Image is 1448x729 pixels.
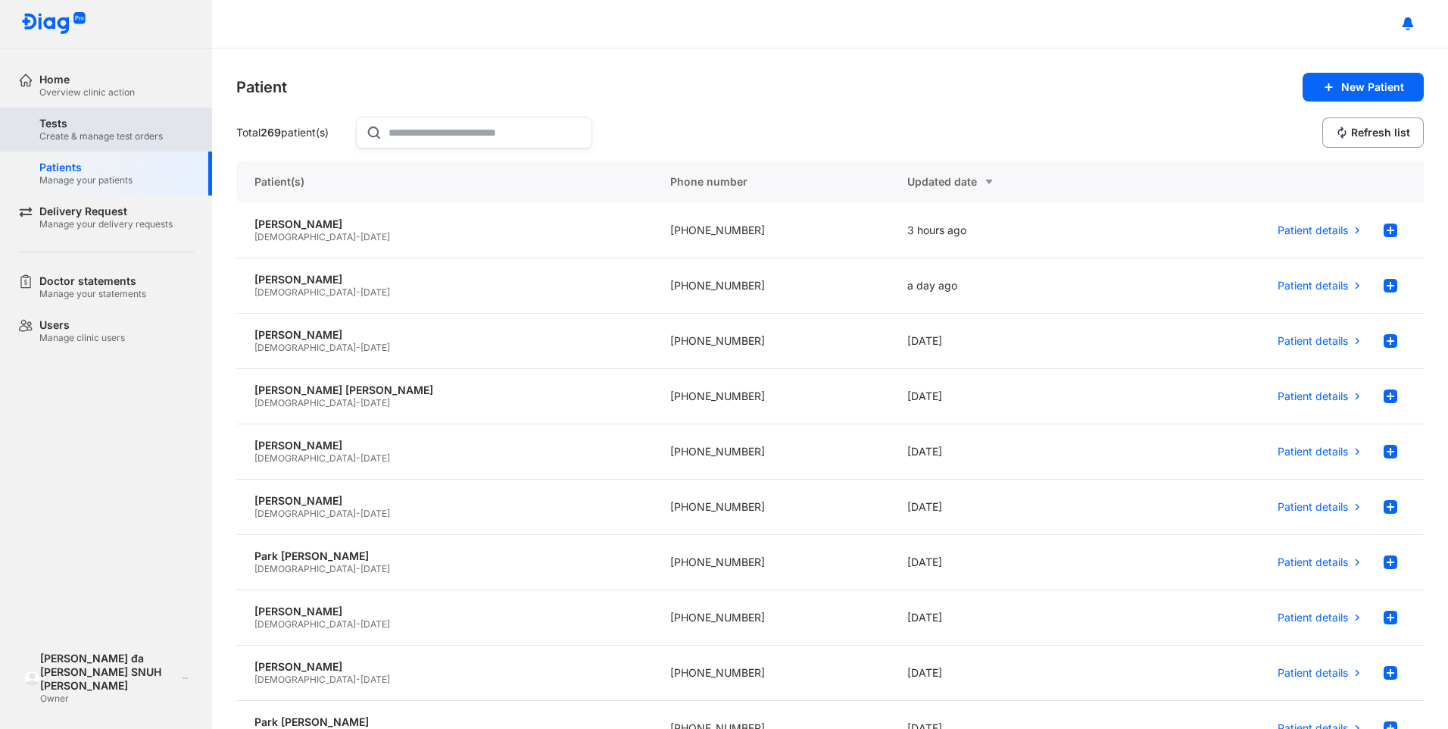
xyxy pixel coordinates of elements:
[1278,666,1348,680] span: Patient details
[889,646,1127,701] div: [DATE]
[360,342,390,353] span: [DATE]
[360,674,390,685] span: [DATE]
[254,439,634,452] div: [PERSON_NAME]
[1278,555,1348,569] span: Patient details
[652,590,890,646] div: [PHONE_NUMBER]
[1278,224,1348,237] span: Patient details
[889,314,1127,369] div: [DATE]
[39,332,125,344] div: Manage clinic users
[39,174,133,186] div: Manage your patients
[356,618,360,630] span: -
[39,218,173,230] div: Manage your delivery requests
[652,314,890,369] div: [PHONE_NUMBER]
[356,231,360,242] span: -
[39,318,125,332] div: Users
[254,494,634,508] div: [PERSON_NAME]
[254,660,634,674] div: [PERSON_NAME]
[360,231,390,242] span: [DATE]
[1278,390,1348,403] span: Patient details
[356,563,360,574] span: -
[39,161,133,174] div: Patients
[360,452,390,464] span: [DATE]
[254,452,356,464] span: [DEMOGRAPHIC_DATA]
[236,161,652,203] div: Patient(s)
[236,77,287,98] div: Patient
[39,86,135,99] div: Overview clinic action
[254,549,634,563] div: Park [PERSON_NAME]
[1278,611,1348,624] span: Patient details
[254,508,356,519] span: [DEMOGRAPHIC_DATA]
[1278,334,1348,348] span: Patient details
[21,12,86,36] img: logo
[360,286,390,298] span: [DATE]
[356,674,360,685] span: -
[236,126,350,139] div: Total patient(s)
[254,715,634,729] div: Park [PERSON_NAME]
[652,369,890,424] div: [PHONE_NUMBER]
[254,563,356,574] span: [DEMOGRAPHIC_DATA]
[39,130,163,142] div: Create & manage test orders
[652,480,890,535] div: [PHONE_NUMBER]
[356,397,360,408] span: -
[39,73,135,86] div: Home
[254,273,634,286] div: [PERSON_NAME]
[1303,73,1424,102] button: New Patient
[889,590,1127,646] div: [DATE]
[1278,279,1348,293] span: Patient details
[39,205,173,218] div: Delivery Request
[356,342,360,353] span: -
[40,652,177,693] div: [PERSON_NAME] đa [PERSON_NAME] SNUH [PERSON_NAME]
[1278,500,1348,514] span: Patient details
[356,452,360,464] span: -
[356,508,360,519] span: -
[652,535,890,590] div: [PHONE_NUMBER]
[652,203,890,258] div: [PHONE_NUMBER]
[254,217,634,231] div: [PERSON_NAME]
[889,480,1127,535] div: [DATE]
[360,397,390,408] span: [DATE]
[1341,80,1404,94] span: New Patient
[254,674,356,685] span: [DEMOGRAPHIC_DATA]
[652,646,890,701] div: [PHONE_NUMBER]
[1322,117,1424,148] button: Refresh list
[254,231,356,242] span: [DEMOGRAPHIC_DATA]
[1351,126,1410,139] span: Refresh list
[889,369,1127,424] div: [DATE]
[254,328,634,342] div: [PERSON_NAME]
[39,274,146,288] div: Doctor statements
[24,671,40,687] img: logo
[39,288,146,300] div: Manage your statements
[254,605,634,618] div: [PERSON_NAME]
[1278,445,1348,458] span: Patient details
[360,618,390,630] span: [DATE]
[652,258,890,314] div: [PHONE_NUMBER]
[254,342,356,353] span: [DEMOGRAPHIC_DATA]
[889,424,1127,480] div: [DATE]
[261,126,281,139] span: 269
[356,286,360,298] span: -
[360,563,390,574] span: [DATE]
[254,618,356,630] span: [DEMOGRAPHIC_DATA]
[907,173,1109,191] div: Updated date
[40,693,177,705] div: Owner
[254,397,356,408] span: [DEMOGRAPHIC_DATA]
[254,383,634,397] div: [PERSON_NAME] [PERSON_NAME]
[360,508,390,519] span: [DATE]
[652,424,890,480] div: [PHONE_NUMBER]
[889,535,1127,590] div: [DATE]
[889,258,1127,314] div: a day ago
[254,286,356,298] span: [DEMOGRAPHIC_DATA]
[889,203,1127,258] div: 3 hours ago
[39,117,163,130] div: Tests
[652,161,890,203] div: Phone number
